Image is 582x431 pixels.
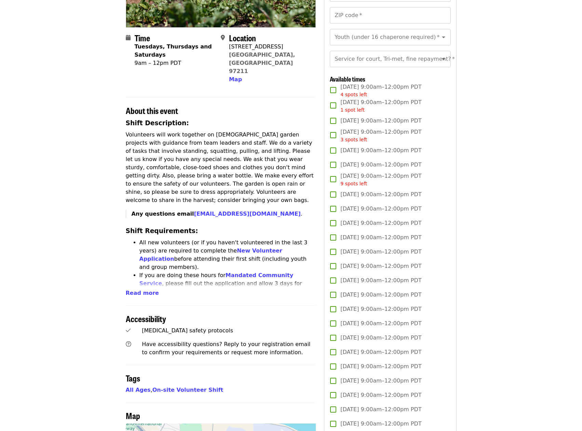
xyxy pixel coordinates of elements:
[340,98,421,114] span: [DATE] 9:00am–12:00pm PDT
[340,391,421,399] span: [DATE] 9:00am–12:00pm PDT
[229,76,242,83] span: Map
[142,327,316,335] div: [MEDICAL_DATA] safety protocols
[135,43,212,58] strong: Tuesdays, Thursdays and Saturdays
[139,239,316,271] li: All new volunteers (or if you haven't volunteered in the last 3 years) are required to complete t...
[132,211,301,217] strong: Any questions email
[126,131,316,204] p: Volunteers will work together on [DEMOGRAPHIC_DATA] garden projects with guidance from team leade...
[340,161,421,169] span: [DATE] 9:00am–12:00pm PDT
[340,348,421,356] span: [DATE] 9:00am–12:00pm PDT
[340,128,421,143] span: [DATE] 9:00am–12:00pm PDT
[340,334,421,342] span: [DATE] 9:00am–12:00pm PDT
[439,54,448,64] button: Open
[330,7,450,24] input: ZIP code
[126,104,178,116] span: About this event
[221,34,225,41] i: map-marker-alt icon
[126,341,131,347] i: question-circle icon
[340,107,365,113] span: 1 spot left
[126,387,151,393] a: All Ages
[132,210,316,218] p: .
[340,233,421,242] span: [DATE] 9:00am–12:00pm PDT
[229,75,242,84] button: Map
[126,387,152,393] span: ,
[152,387,223,393] a: On-site Volunteer Shift
[439,32,448,42] button: Open
[340,181,367,186] span: 9 spots left
[340,262,421,270] span: [DATE] 9:00am–12:00pm PDT
[340,319,421,328] span: [DATE] 9:00am–12:00pm PDT
[340,117,421,125] span: [DATE] 9:00am–12:00pm PDT
[340,92,367,97] span: 4 spots left
[229,32,256,44] span: Location
[135,32,150,44] span: Time
[126,327,131,334] i: check icon
[340,146,421,155] span: [DATE] 9:00am–12:00pm PDT
[135,59,215,67] div: 9am – 12pm PDT
[340,219,421,227] span: [DATE] 9:00am–12:00pm PDT
[340,405,421,414] span: [DATE] 9:00am–12:00pm PDT
[126,227,198,234] strong: Shift Requirements:
[340,248,421,256] span: [DATE] 9:00am–12:00pm PDT
[229,52,295,74] a: [GEOGRAPHIC_DATA], [GEOGRAPHIC_DATA] 97211
[194,211,300,217] a: [EMAIL_ADDRESS][DOMAIN_NAME]
[126,290,159,296] span: Read more
[340,305,421,313] span: [DATE] 9:00am–12:00pm PDT
[340,291,421,299] span: [DATE] 9:00am–12:00pm PDT
[340,137,367,142] span: 3 spots left
[142,341,310,356] span: Have accessibility questions? Reply to your registration email to confirm your requirements or re...
[340,172,421,187] span: [DATE] 9:00am–12:00pm PDT
[229,43,310,51] div: [STREET_ADDRESS]
[126,34,131,41] i: calendar icon
[126,289,159,297] button: Read more
[330,74,365,83] span: Available times
[340,377,421,385] span: [DATE] 9:00am–12:00pm PDT
[126,372,140,384] span: Tags
[126,410,140,421] span: Map
[340,205,421,213] span: [DATE] 9:00am–12:00pm PDT
[340,362,421,371] span: [DATE] 9:00am–12:00pm PDT
[126,119,189,127] strong: Shift Description:
[340,190,421,199] span: [DATE] 9:00am–12:00pm PDT
[139,247,282,262] a: New Volunteer Application
[126,313,166,325] span: Accessibility
[340,276,421,285] span: [DATE] 9:00am–12:00pm PDT
[340,420,421,428] span: [DATE] 9:00am–12:00pm PDT
[139,271,316,304] li: If you are doing these hours for , please fill out the application and allow 3 days for approval....
[340,83,421,98] span: [DATE] 9:00am–12:00pm PDT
